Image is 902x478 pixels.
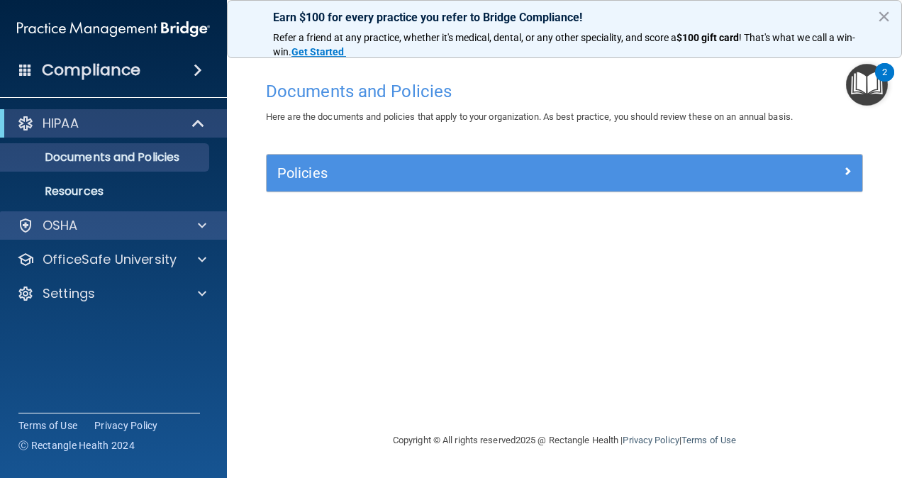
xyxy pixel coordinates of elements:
a: OSHA [17,217,206,234]
a: Privacy Policy [94,418,158,433]
a: OfficeSafe University [17,251,206,268]
p: HIPAA [43,115,79,132]
strong: $100 gift card [676,32,739,43]
a: Policies [277,162,852,184]
div: 2 [882,72,887,91]
p: Documents and Policies [9,150,203,165]
p: Settings [43,285,95,302]
h5: Policies [277,165,703,181]
a: HIPAA [17,115,206,132]
button: Close [877,5,891,28]
img: PMB logo [17,15,210,43]
p: Resources [9,184,203,199]
span: Refer a friend at any practice, whether it's medical, dental, or any other speciality, and score a [273,32,676,43]
p: OfficeSafe University [43,251,177,268]
div: Copyright © All rights reserved 2025 @ Rectangle Health | | [306,418,823,463]
p: Earn $100 for every practice you refer to Bridge Compliance! [273,11,856,24]
a: Privacy Policy [623,435,679,445]
p: OSHA [43,217,78,234]
a: Terms of Use [18,418,77,433]
span: ! That's what we call a win-win. [273,32,855,57]
span: Ⓒ Rectangle Health 2024 [18,438,135,452]
button: Open Resource Center, 2 new notifications [846,64,888,106]
a: Get Started [291,46,346,57]
a: Terms of Use [681,435,736,445]
span: Here are the documents and policies that apply to your organization. As best practice, you should... [266,111,793,122]
h4: Documents and Policies [266,82,863,101]
strong: Get Started [291,46,344,57]
h4: Compliance [42,60,140,80]
a: Settings [17,285,206,302]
